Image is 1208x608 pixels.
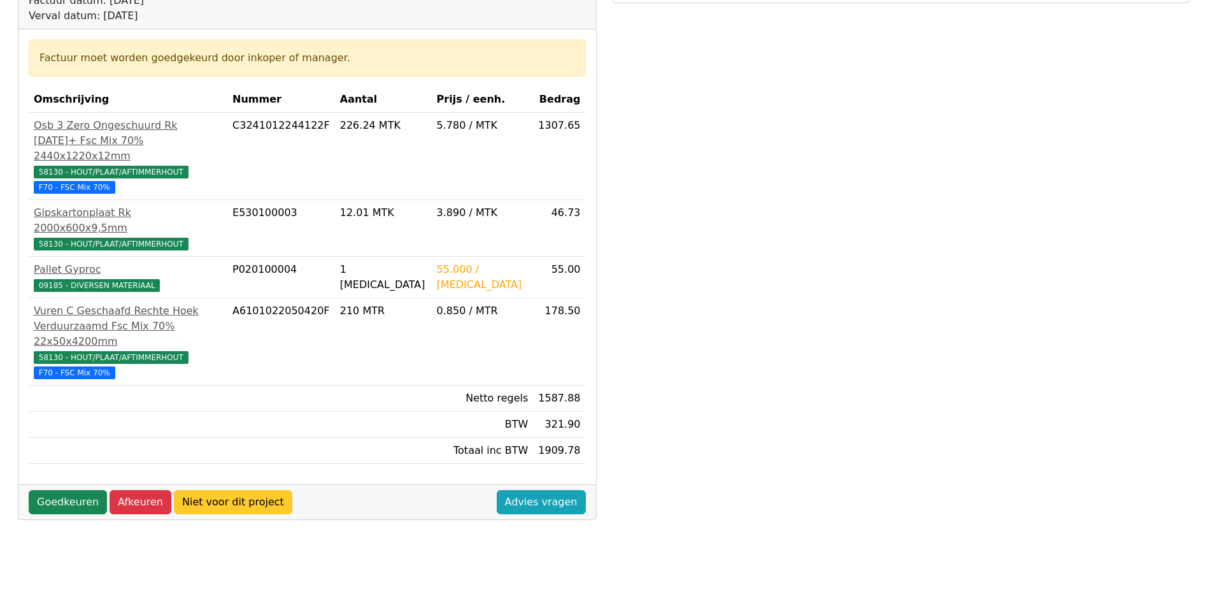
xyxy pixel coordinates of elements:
td: A6101022050420F [227,298,335,386]
div: Osb 3 Zero Ongeschuurd Rk [DATE]+ Fsc Mix 70% 2440x1220x12mm [34,118,222,164]
span: 58130 - HOUT/PLAAT/AFTIMMERHOUT [34,166,188,178]
div: Factuur moet worden goedgekeurd door inkoper of manager. [39,50,575,66]
td: 1909.78 [533,438,585,464]
a: Osb 3 Zero Ongeschuurd Rk [DATE]+ Fsc Mix 70% 2440x1220x12mm58130 - HOUT/PLAAT/AFTIMMERHOUT F70 -... [34,118,222,194]
td: E530100003 [227,200,335,257]
td: 1307.65 [533,113,585,200]
a: Gipskartonplaat Rk 2000x600x9,5mm58130 - HOUT/PLAAT/AFTIMMERHOUT [34,205,222,251]
th: Aantal [335,87,432,113]
span: F70 - FSC Mix 70% [34,181,115,194]
div: 0.850 / MTR [437,303,529,319]
span: 09185 - DIVERSEN MATERIAAL [34,279,160,292]
div: Vuren C Geschaafd Rechte Hoek Verduurzaamd Fsc Mix 70% 22x50x4200mm [34,303,222,349]
div: Verval datum: [DATE] [29,8,402,24]
div: 3.890 / MTK [437,205,529,221]
div: 226.24 MTK [340,118,427,133]
div: 55.000 / [MEDICAL_DATA] [437,262,529,293]
td: 55.00 [533,257,585,298]
td: P020100004 [227,257,335,298]
a: Pallet Gyproc09185 - DIVERSEN MATERIAAL [34,262,222,293]
a: Goedkeuren [29,490,107,514]
td: 1587.88 [533,386,585,412]
span: F70 - FSC Mix 70% [34,366,115,379]
a: Afkeuren [110,490,171,514]
div: 210 MTR [340,303,427,319]
th: Bedrag [533,87,585,113]
div: Gipskartonplaat Rk 2000x600x9,5mm [34,205,222,236]
div: 12.01 MTK [340,205,427,221]
th: Nummer [227,87,335,113]
td: C3241012244122F [227,113,335,200]
a: Vuren C Geschaafd Rechte Hoek Verduurzaamd Fsc Mix 70% 22x50x4200mm58130 - HOUT/PLAAT/AFTIMMERHOU... [34,303,222,380]
span: 58130 - HOUT/PLAAT/AFTIMMERHOUT [34,351,188,364]
div: 1 [MEDICAL_DATA] [340,262,427,293]
th: Omschrijving [29,87,227,113]
td: BTW [432,412,534,438]
td: Totaal inc BTW [432,438,534,464]
div: 5.780 / MTK [437,118,529,133]
a: Advies vragen [497,490,586,514]
td: 321.90 [533,412,585,438]
td: Netto regels [432,386,534,412]
span: 58130 - HOUT/PLAAT/AFTIMMERHOUT [34,238,188,250]
td: 46.73 [533,200,585,257]
div: Pallet Gyproc [34,262,222,277]
td: 178.50 [533,298,585,386]
a: Niet voor dit project [174,490,292,514]
th: Prijs / eenh. [432,87,534,113]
